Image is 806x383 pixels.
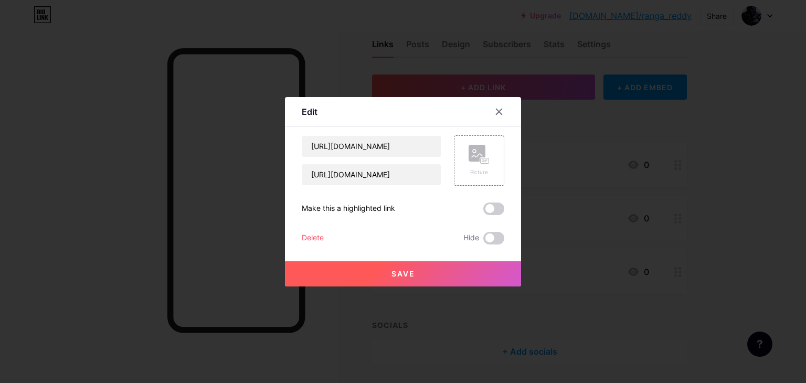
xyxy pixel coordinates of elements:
div: Make this a highlighted link [302,203,395,215]
span: Save [391,269,415,278]
span: Hide [463,232,479,244]
div: Picture [469,168,490,176]
button: Save [285,261,521,286]
input: Title [302,136,441,157]
div: Delete [302,232,324,244]
input: URL [302,164,441,185]
div: Edit [302,105,317,118]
